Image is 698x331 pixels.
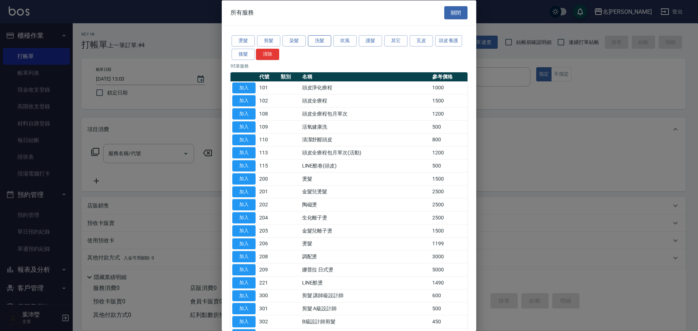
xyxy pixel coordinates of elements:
button: 加入 [232,147,256,158]
button: 加入 [232,251,256,262]
td: 221 [257,276,279,289]
td: 102 [257,94,279,107]
button: 加入 [232,212,256,223]
td: 800 [430,133,468,146]
td: 剪髮 講師級設計師 [300,289,430,302]
td: 115 [257,159,279,172]
td: 1500 [430,172,468,185]
td: 1199 [430,237,468,250]
td: 頭皮全療程包月單次(活動) [300,146,430,159]
td: 調配燙 [300,250,430,263]
td: 1200 [430,107,468,120]
td: 202 [257,198,279,211]
button: 加入 [232,108,256,120]
td: 500 [430,302,468,315]
td: LINE酷卷(頭皮) [300,159,430,172]
td: 110 [257,133,279,146]
td: 450 [430,315,468,328]
button: 加入 [232,290,256,301]
td: 1200 [430,146,468,159]
button: 加入 [232,277,256,288]
button: 加入 [232,264,256,275]
button: 加入 [232,316,256,327]
button: 加入 [232,225,256,236]
td: 2500 [430,198,468,211]
td: 2500 [430,211,468,224]
button: 其它 [384,35,408,47]
td: 101 [257,81,279,94]
th: 參考價格 [430,72,468,81]
td: 113 [257,146,279,159]
td: 金髮兒燙髮 [300,185,430,198]
td: 燙髮 [300,172,430,185]
th: 名稱 [300,72,430,81]
td: 3000 [430,250,468,263]
td: LINE酷燙 [300,276,430,289]
button: 接髮 [232,48,255,60]
td: 206 [257,237,279,250]
button: 吹風 [333,35,357,47]
td: 300 [257,289,279,302]
button: 加入 [232,121,256,132]
td: 燙髮 [300,237,430,250]
td: 200 [257,172,279,185]
td: 205 [257,224,279,237]
td: 500 [430,159,468,172]
td: 2500 [430,185,468,198]
th: 類別 [279,72,300,81]
button: 加入 [232,238,256,249]
button: 關閉 [444,6,468,19]
td: 209 [257,263,279,276]
button: 瓦皮 [410,35,433,47]
td: 頭皮全療程 [300,94,430,107]
td: 1500 [430,224,468,237]
td: 108 [257,107,279,120]
td: 1000 [430,81,468,94]
td: 201 [257,185,279,198]
td: 109 [257,120,279,133]
button: 染髮 [282,35,306,47]
span: 所有服務 [230,9,254,16]
p: 95 筆服務 [230,62,468,69]
td: 302 [257,315,279,328]
button: 剪髮 [257,35,280,47]
button: 護髮 [359,35,382,47]
td: 清潔舒醒頭皮 [300,133,430,146]
td: 陶磁燙 [300,198,430,211]
td: 生化離子燙 [300,211,430,224]
button: 燙髮 [232,35,255,47]
button: 頭皮養護 [435,35,462,47]
button: 加入 [232,95,256,106]
button: 加入 [232,199,256,210]
td: B級設計師剪髮 [300,315,430,328]
button: 洗髮 [308,35,331,47]
button: 加入 [232,303,256,314]
td: 娜普拉 日式燙 [300,263,430,276]
td: 5000 [430,263,468,276]
td: 頭皮全療程包月單次 [300,107,430,120]
th: 代號 [257,72,279,81]
td: 金髮兒離子燙 [300,224,430,237]
button: 加入 [232,160,256,171]
button: 加入 [232,186,256,197]
td: 活氧健康洗 [300,120,430,133]
button: 加入 [232,82,256,93]
button: 加入 [232,134,256,145]
td: 208 [257,250,279,263]
button: 加入 [232,173,256,184]
td: 301 [257,302,279,315]
td: 600 [430,289,468,302]
td: 500 [430,120,468,133]
td: 剪髮 A級設計師 [300,302,430,315]
button: 清除 [256,48,279,60]
td: 1500 [430,94,468,107]
td: 1490 [430,276,468,289]
td: 204 [257,211,279,224]
td: 頭皮淨化療程 [300,81,430,94]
